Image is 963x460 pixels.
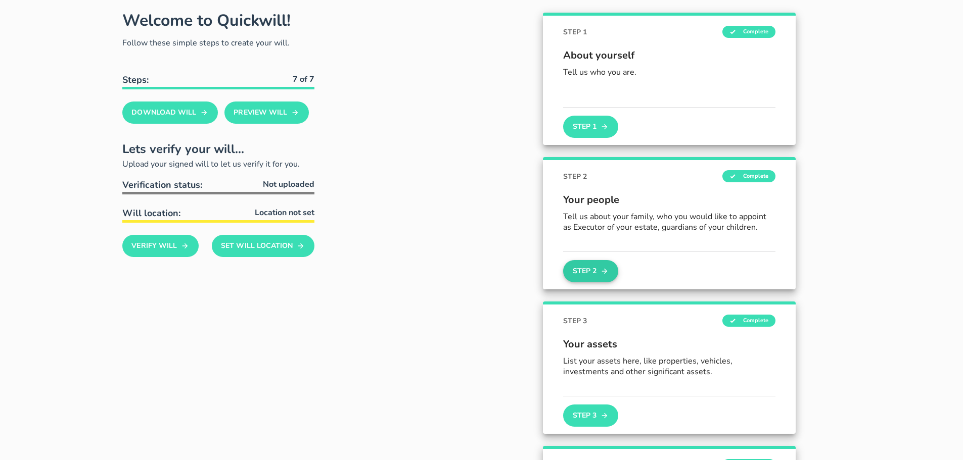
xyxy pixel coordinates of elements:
span: Verification status: [122,179,202,191]
span: Complete [722,26,775,38]
p: Tell us about your family, who you would like to appoint as Executor of your estate, guardians of... [563,212,775,233]
button: Verify Will [122,235,199,257]
p: Upload your signed will to let us verify it for you. [122,158,314,170]
span: Your people [563,192,775,208]
h1: Welcome to Quickwill! [122,10,291,31]
span: Complete [722,170,775,182]
button: Step 3 [563,404,618,427]
h2: Lets verify your will... [122,140,314,158]
span: Location not set [255,207,314,219]
button: Step 1 [563,116,618,138]
button: Set Will Location [212,235,314,257]
span: Will location: [122,207,180,219]
p: Follow these simple steps to create your will. [122,37,314,49]
span: Your assets [563,337,775,352]
span: STEP 1 [563,27,587,37]
button: Preview Will [224,101,309,124]
p: List your assets here, like properties, vehicles, investments and other significant assets. [563,356,775,377]
button: Step 2 [563,260,618,282]
span: STEP 3 [563,316,587,326]
p: Tell us who you are. [563,67,775,78]
span: STEP 2 [563,171,587,182]
span: Complete [722,315,775,327]
b: Steps: [122,74,149,86]
button: Download Will [122,101,218,124]
span: Not uploaded [263,178,314,190]
b: 7 of 7 [293,74,314,85]
span: About yourself [563,48,775,63]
